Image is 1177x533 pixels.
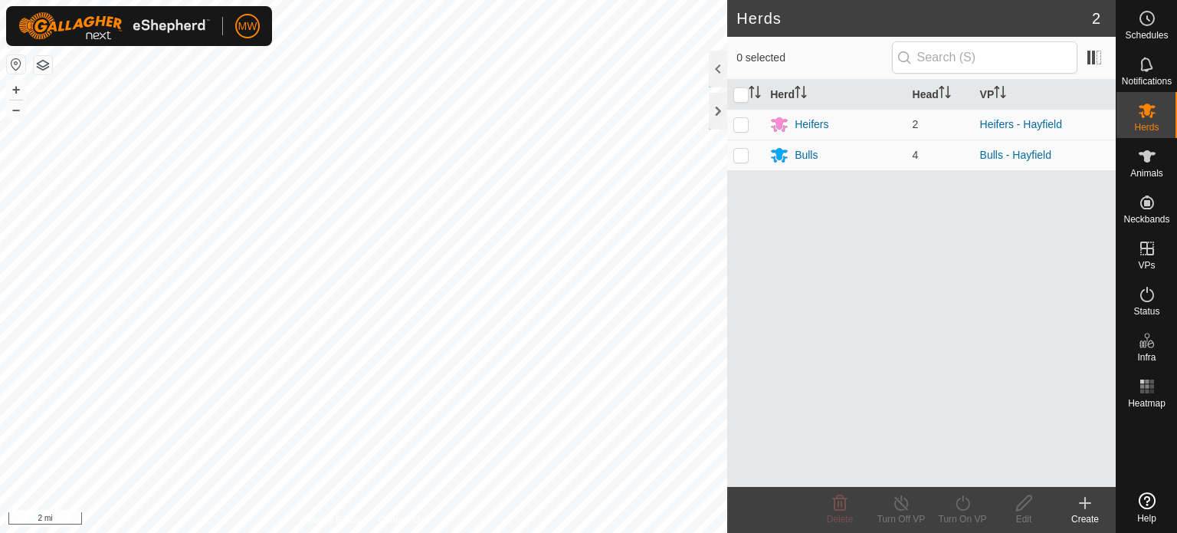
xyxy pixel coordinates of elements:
span: Neckbands [1123,215,1169,224]
th: VP [974,80,1116,110]
span: 2 [913,118,919,130]
a: Heifers - Hayfield [980,118,1062,130]
span: Help [1137,514,1156,523]
a: Help [1116,486,1177,529]
h2: Herds [736,9,1092,28]
div: Turn Off VP [870,512,932,526]
a: Privacy Policy [303,513,361,527]
p-sorticon: Activate to sort [994,88,1006,100]
span: Notifications [1122,77,1172,86]
div: Heifers [795,117,828,133]
p-sorticon: Activate to sort [795,88,807,100]
span: Animals [1130,169,1163,178]
span: VPs [1138,261,1155,270]
input: Search (S) [892,41,1077,74]
button: Reset Map [7,55,25,74]
p-sorticon: Activate to sort [939,88,951,100]
p-sorticon: Activate to sort [749,88,761,100]
button: + [7,81,25,99]
span: Status [1133,307,1159,316]
th: Head [907,80,974,110]
button: Map Layers [34,56,52,74]
span: Schedules [1125,31,1168,40]
div: Edit [993,512,1054,526]
span: 2 [1092,7,1100,30]
a: Contact Us [379,513,424,527]
span: Herds [1134,123,1159,132]
span: 4 [913,149,919,161]
img: Gallagher Logo [18,12,210,40]
div: Turn On VP [932,512,993,526]
div: Create [1054,512,1116,526]
a: Bulls - Hayfield [980,149,1051,161]
span: MW [238,18,257,35]
th: Herd [764,80,906,110]
span: Infra [1137,353,1156,362]
button: – [7,100,25,119]
span: Heatmap [1128,399,1166,408]
div: Bulls [795,147,818,163]
span: 0 selected [736,50,891,66]
span: Delete [827,514,854,525]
